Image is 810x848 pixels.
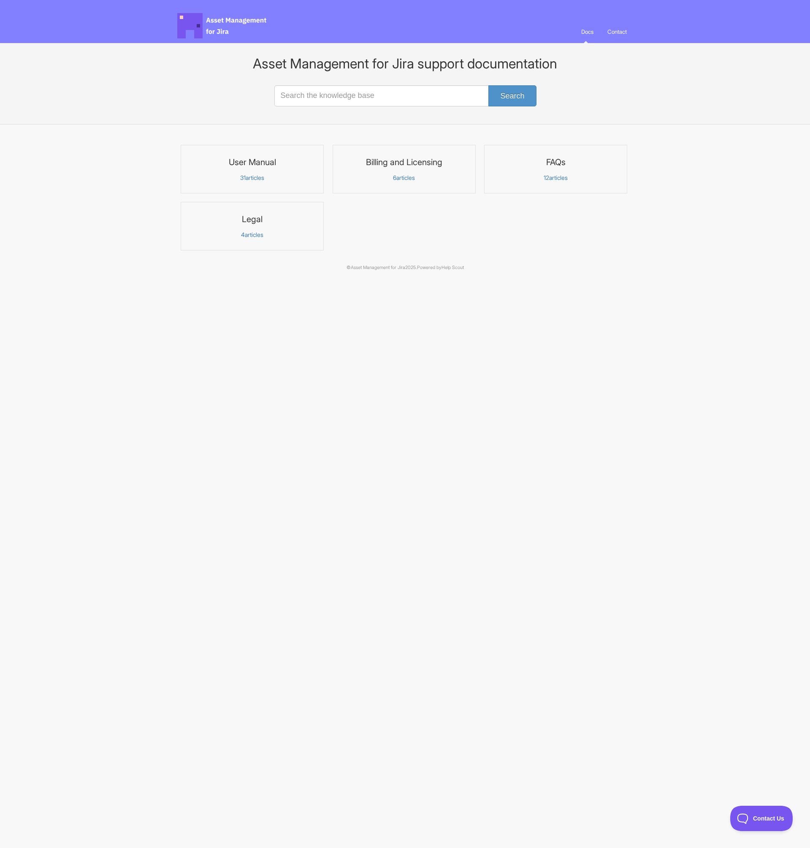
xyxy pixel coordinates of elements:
p: articles [186,174,318,182]
p: articles [186,231,318,239]
span: 31 [240,174,246,181]
a: Legal 4articles [181,202,324,250]
h3: User Manual [186,157,318,168]
span: 4 [241,231,245,238]
a: FAQs 12articles [484,145,627,193]
span: Powered by [417,265,464,270]
p: articles [338,174,470,182]
a: User Manual 31articles [181,145,324,193]
span: 12 [544,174,549,181]
span: 6 [393,174,396,181]
iframe: Toggle Customer Support [730,806,793,831]
p: © 2025. [177,264,633,272]
input: Search the knowledge base [274,85,536,106]
a: Asset Management for Jira [351,265,405,270]
a: Contact [601,20,633,43]
p: articles [490,174,622,182]
h3: FAQs [490,157,622,168]
a: Docs [575,20,600,43]
a: Help Scout [442,265,464,270]
a: Billing and Licensing 6articles [333,145,476,193]
h3: Billing and Licensing [338,157,470,168]
span: Asset Management for Jira Docs [177,13,268,38]
h3: Legal [186,214,318,225]
span: Search [500,92,524,100]
button: Search [488,85,536,106]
